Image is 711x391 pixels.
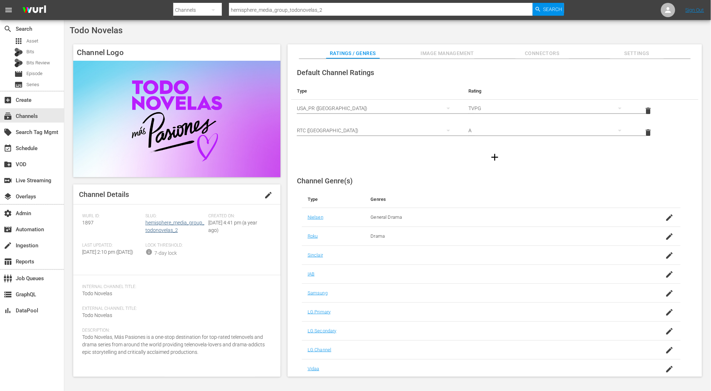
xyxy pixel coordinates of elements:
span: VOD [4,160,12,169]
span: Series [14,80,23,89]
span: Image Management [421,49,474,58]
button: Search [533,3,564,16]
a: LG Channel [308,347,331,352]
span: Default Channel Ratings [297,68,374,77]
span: menu [4,6,13,14]
h4: Channel Logo [73,44,280,61]
span: movie [14,70,23,78]
th: Type [302,191,365,208]
div: Bits Review [14,59,23,67]
span: Created On: [208,213,268,219]
span: Wurl ID: [82,213,142,219]
span: Series [26,81,39,88]
span: Description: [82,328,268,333]
a: hemisphere_media_group_todonovelas_2 [145,220,204,233]
span: Admin [4,209,12,218]
a: IAB [308,271,314,277]
a: Roku [308,233,318,239]
span: Ingestion [4,241,12,250]
span: Asset [14,37,23,45]
table: simple table [291,83,698,144]
span: Live Streaming [4,176,12,185]
span: [DATE] 4:41 pm (a year ago) [208,220,257,233]
div: 7-day lock [154,249,177,257]
span: Overlays [4,192,12,201]
span: info [145,248,153,256]
span: 1897 [82,220,94,226]
a: Nielsen [308,214,323,220]
div: A [468,120,628,140]
span: search [4,25,12,33]
a: Vidaa [308,366,319,371]
span: Asset [26,38,38,45]
button: edit [260,187,277,204]
span: Connectors [516,49,569,58]
span: Channel Genre(s) [297,177,353,185]
a: Sinclair [308,252,323,258]
span: External Channel Title: [82,306,268,312]
th: Genres [365,191,639,208]
span: Channels [4,112,12,120]
span: Job Queues [4,274,12,283]
div: RTC ([GEOGRAPHIC_DATA]) [297,120,457,140]
span: Slug: [145,213,205,219]
span: Channel Details [79,190,129,199]
span: Todo Novelas, Más Pasiones is a one-stop destination for top-rated telenovels and drama series fr... [82,334,265,355]
span: Reports [4,257,12,266]
span: Automation [4,225,12,234]
span: Bits Review [26,59,50,66]
span: delete [644,107,653,115]
span: Search Tag Mgmt [4,128,12,137]
span: Internal Channel Title: [82,284,268,290]
span: Lock Threshold: [145,243,205,248]
th: Rating [463,83,634,100]
th: Type [291,83,463,100]
span: Todo Novelas [82,291,112,296]
span: Ratings / Genres [326,49,380,58]
span: [DATE] 2:10 pm ([DATE]) [82,249,133,255]
span: Bits [26,48,34,55]
span: Todo Novelas [70,25,123,35]
span: Episode [26,70,43,77]
span: DataPool [4,306,12,315]
a: LG Secondary [308,328,337,333]
span: Last Updated: [82,243,142,248]
a: Sign Out [686,7,704,13]
span: edit [264,191,273,199]
div: TVPG [468,98,628,118]
span: GraphQL [4,290,12,299]
a: LG Primary [308,309,330,315]
div: Bits [14,48,23,56]
span: Todo Novelas [82,312,112,318]
span: Search [543,3,562,16]
img: ans4CAIJ8jUAAAAAAAAAAAAAAAAAAAAAAAAgQb4GAAAAAAAAAAAAAAAAAAAAAAAAJMjXAAAAAAAAAAAAAAAAAAAAAAAAgAT5G... [17,2,51,19]
span: Create [4,96,12,104]
span: Schedule [4,144,12,153]
span: delete [644,128,653,137]
a: Samsung [308,290,328,296]
span: Settings [610,49,664,58]
img: Todo Novelas [73,61,280,177]
button: delete [640,102,657,119]
div: USA_PR ([GEOGRAPHIC_DATA]) [297,98,457,118]
button: delete [640,124,657,141]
